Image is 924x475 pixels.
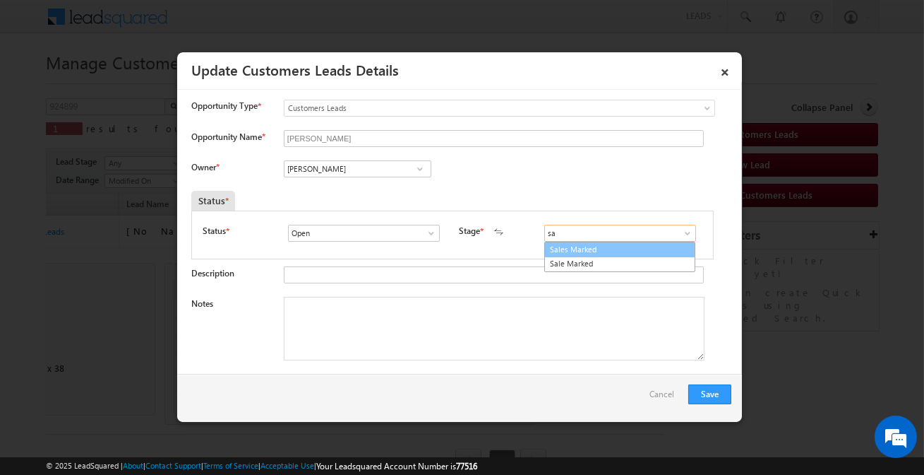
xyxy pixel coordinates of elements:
a: Customers Leads [284,100,715,117]
a: Cancel [649,385,681,411]
a: Contact Support [145,461,201,470]
label: Opportunity Name [191,131,265,142]
a: About [123,461,143,470]
a: Sales Marked [544,242,695,258]
span: © 2025 LeadSquared | | | | | [46,459,477,473]
button: Save [688,385,731,404]
a: Update Customers Leads Details [191,59,399,79]
a: Show All Items [675,226,692,240]
a: Sale Marked [545,257,695,271]
label: Stage [459,225,480,237]
label: Owner [191,162,219,172]
span: 77516 [456,461,477,471]
a: Acceptable Use [260,461,314,470]
a: × [713,57,737,82]
input: Type to Search [288,225,440,242]
textarea: Type your message and hit 'Enter' [18,131,258,358]
span: Customers Leads [284,102,657,115]
a: Terms of Service [203,461,258,470]
a: Show All Items [411,162,428,176]
label: Notes [191,298,213,309]
span: Opportunity Type [191,100,258,112]
label: Status [203,225,226,237]
input: Type to Search [544,225,696,242]
div: Status [191,191,235,211]
em: Start Chat [192,370,256,389]
div: Chat with us now [73,74,237,93]
div: Minimize live chat window [232,7,265,41]
input: Type to Search [284,160,431,177]
a: Show All Items [419,226,436,240]
span: Your Leadsquared Account Number is [316,461,477,471]
label: Description [191,268,234,278]
img: d_60004797649_company_0_60004797649 [24,74,59,93]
